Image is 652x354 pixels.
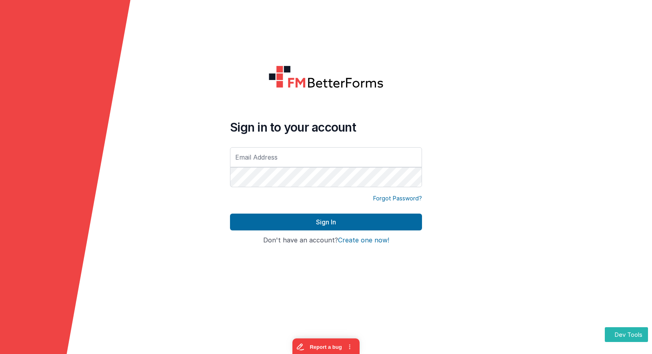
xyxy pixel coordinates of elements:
input: Email Address [230,147,422,167]
button: Sign In [230,214,422,230]
a: Forgot Password? [373,194,422,202]
button: Create one now! [338,237,389,244]
h4: Sign in to your account [230,120,422,134]
button: Dev Tools [605,327,648,342]
h4: Don't have an account? [230,237,422,244]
